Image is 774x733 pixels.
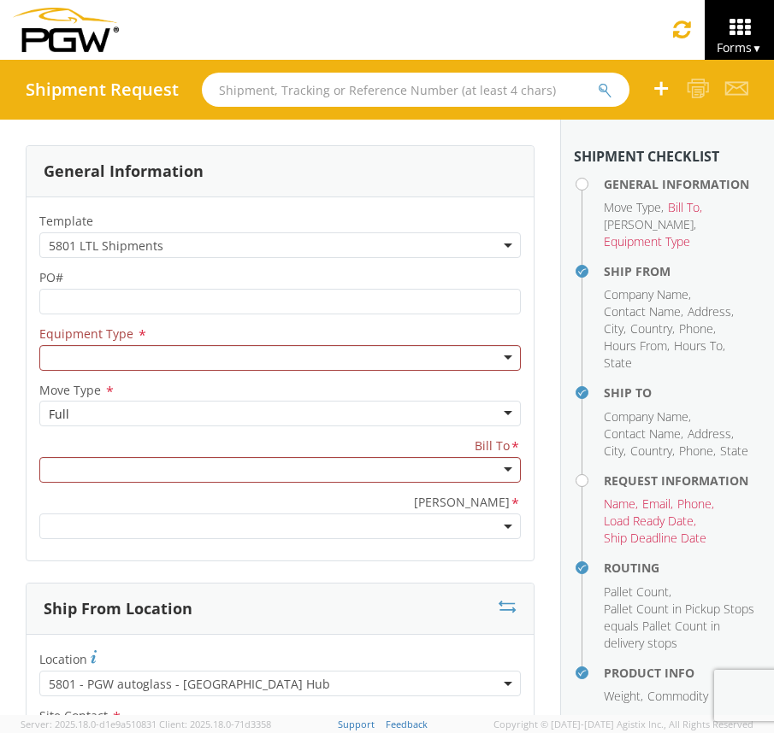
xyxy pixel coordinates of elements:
[604,474,761,487] h4: Request Information
[604,688,641,704] span: Weight
[604,386,761,399] h4: Ship To
[679,443,716,460] li: ,
[604,513,696,530] li: ,
[630,443,672,459] span: Country
[604,408,691,425] li: ,
[604,666,761,679] h4: Product Info
[688,303,734,320] li: ,
[604,601,754,651] span: Pallet Count in Pickup Stops equals Pallet Count in delivery stops
[688,425,731,442] span: Address
[604,199,664,216] li: ,
[717,39,762,56] span: Forms
[39,671,521,696] span: 5801 - PGW autoglass - Fort Worth Hub
[604,425,681,442] span: Contact Name
[49,237,511,254] span: 5801 LTL Shipments
[39,213,93,229] span: Template
[630,320,672,337] span: Country
[604,320,626,337] li: ,
[604,286,688,302] span: Company Name
[677,496,714,513] li: ,
[604,303,683,320] li: ,
[44,163,204,180] h3: General Information
[642,496,673,513] li: ,
[604,337,670,355] li: ,
[604,425,683,443] li: ,
[604,496,638,513] li: ,
[668,199,700,215] span: Bill To
[26,80,179,99] h4: Shipment Request
[604,355,632,371] span: State
[668,199,702,216] li: ,
[604,178,761,191] h4: General Information
[720,443,748,459] span: State
[688,425,734,443] li: ,
[21,718,157,730] span: Server: 2025.18.0-d1e9a510831
[674,337,723,354] span: Hours To
[39,382,101,398] span: Move Type
[604,443,623,459] span: City
[630,320,675,337] li: ,
[39,651,87,667] span: Location
[604,408,688,425] span: Company Name
[604,561,761,574] h4: Routing
[49,406,69,423] div: Full
[39,325,133,342] span: Equipment Type
[677,496,712,512] span: Phone
[39,232,521,258] span: 5801 LTL Shipments
[604,496,635,512] span: Name
[604,286,691,303] li: ,
[679,320,716,337] li: ,
[202,73,629,107] input: Shipment, Tracking or Reference Number (at least 4 chars)
[679,443,713,459] span: Phone
[13,8,119,52] img: pgw-form-logo-1aaa8060b1cc70fad034.png
[604,320,623,337] span: City
[159,718,271,730] span: Client: 2025.18.0-71d3358
[39,707,108,724] span: Site Contact
[386,718,428,730] a: Feedback
[604,199,661,215] span: Move Type
[679,320,713,337] span: Phone
[338,718,375,730] a: Support
[604,443,626,460] li: ,
[752,41,762,56] span: ▼
[493,718,753,731] span: Copyright © [DATE]-[DATE] Agistix Inc., All Rights Reserved
[39,269,63,285] span: PO#
[604,513,694,529] span: Load Ready Date
[647,688,708,704] span: Commodity
[642,496,671,512] span: Email
[414,494,510,513] span: Bill Code
[604,233,690,249] span: Equipment Type
[674,337,725,355] li: ,
[630,443,675,460] li: ,
[604,583,671,601] li: ,
[604,216,696,233] li: ,
[604,337,667,354] span: Hours From
[604,583,669,600] span: Pallet Count
[604,688,643,705] li: ,
[475,437,510,457] span: Bill To
[574,147,719,166] strong: Shipment Checklist
[49,676,511,692] span: 5801 - PGW autoglass - Fort Worth Hub
[604,265,761,278] h4: Ship From
[604,530,706,546] span: Ship Deadline Date
[688,303,731,320] span: Address
[604,303,681,320] span: Contact Name
[604,216,694,232] span: [PERSON_NAME]
[44,601,192,618] h3: Ship From Location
